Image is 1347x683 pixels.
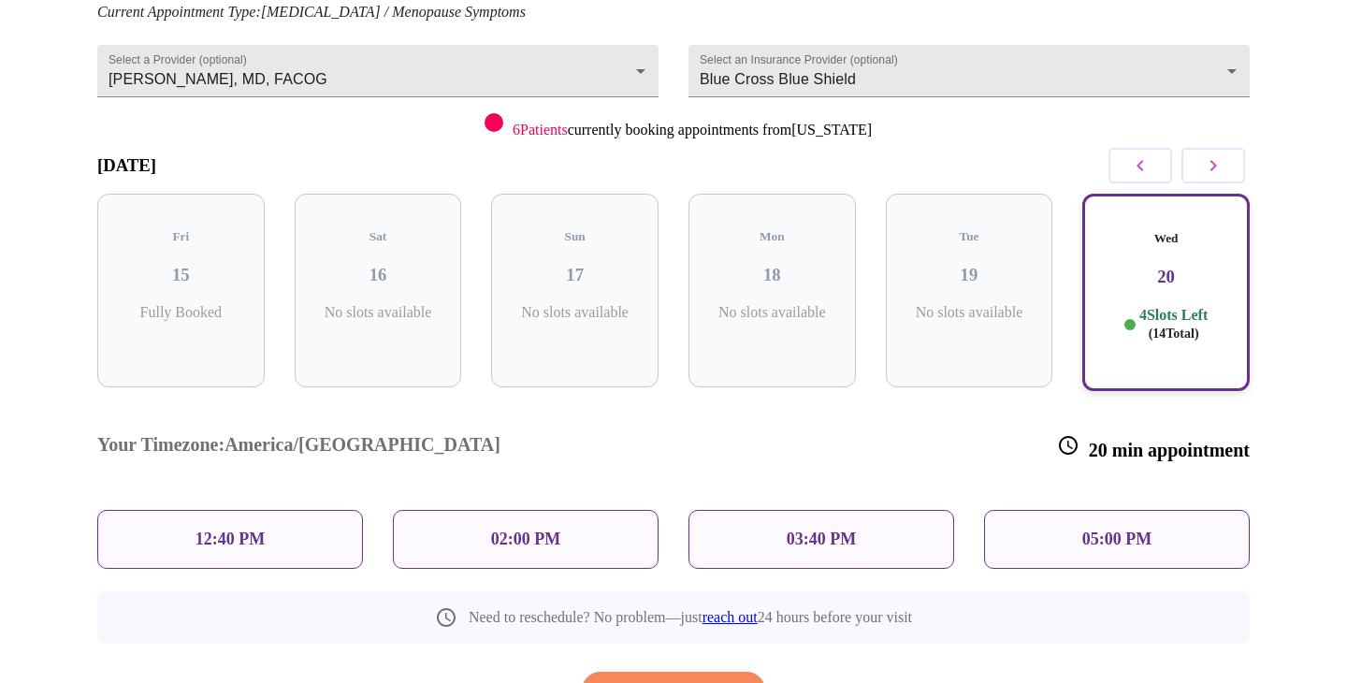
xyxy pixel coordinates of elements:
[97,434,500,461] h3: Your Timezone: America/[GEOGRAPHIC_DATA]
[513,122,568,138] span: 6 Patients
[703,304,841,321] p: No slots available
[1099,267,1233,287] h3: 20
[1099,231,1233,246] h5: Wed
[97,155,156,176] h3: [DATE]
[901,229,1038,244] h5: Tue
[1149,327,1199,341] span: ( 14 Total)
[310,265,447,285] h3: 16
[1082,530,1151,549] p: 05:00 PM
[112,304,250,321] p: Fully Booked
[491,530,560,549] p: 02:00 PM
[112,229,250,244] h5: Fri
[97,4,526,20] em: Current Appointment Type: [MEDICAL_DATA] / Menopause Symptoms
[787,530,856,549] p: 03:40 PM
[310,304,447,321] p: No slots available
[469,609,912,626] p: Need to reschedule? No problem—just 24 hours before your visit
[506,304,644,321] p: No slots available
[506,229,644,244] h5: Sun
[702,609,758,625] a: reach out
[112,265,250,285] h3: 15
[901,304,1038,321] p: No slots available
[1057,434,1250,461] h3: 20 min appointment
[703,265,841,285] h3: 18
[196,530,265,549] p: 12:40 PM
[310,229,447,244] h5: Sat
[513,122,872,138] p: currently booking appointments from [US_STATE]
[97,45,659,97] div: [PERSON_NAME], MD, FACOG
[901,265,1038,285] h3: 19
[703,229,841,244] h5: Mon
[506,265,644,285] h3: 17
[688,45,1250,97] div: Blue Cross Blue Shield
[1139,306,1208,342] p: 4 Slots Left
